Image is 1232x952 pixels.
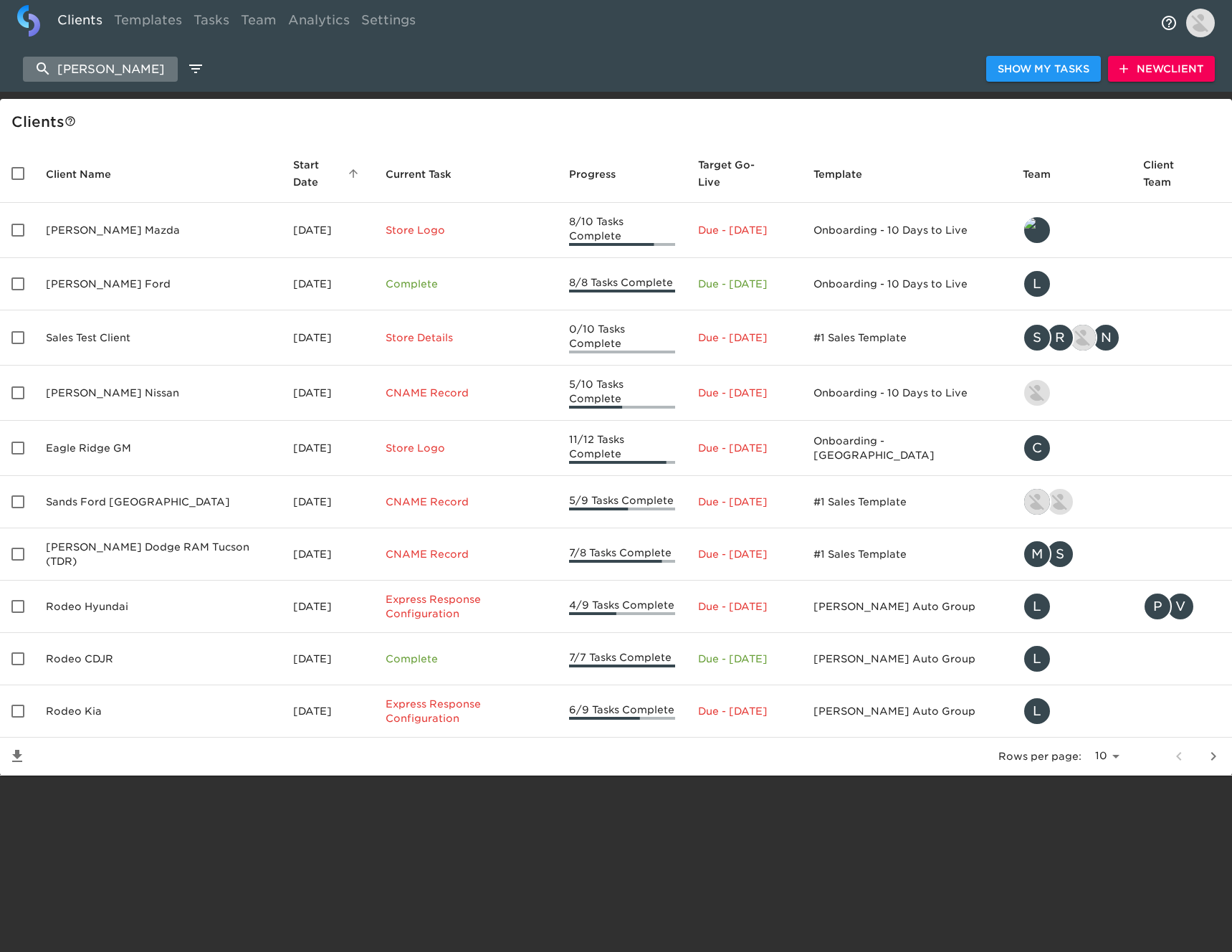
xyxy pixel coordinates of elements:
[698,652,791,666] p: Due - [DATE]
[1023,697,1051,725] div: L
[558,476,687,528] td: 5/9 Tasks Complete
[558,366,687,421] td: 5/10 Tasks Complete
[34,366,282,421] td: [PERSON_NAME] Nissan
[558,203,687,258] td: 8/10 Tasks Complete
[1023,487,1120,516] div: lowell@roadster.com, kevin.lo@roadster.com
[698,156,791,191] span: Target Go-Live
[386,166,470,183] span: Current Task
[802,528,1011,581] td: #1 Sales Template
[1023,434,1120,462] div: clayton.mandel@roadster.com
[1023,434,1051,462] div: C
[802,258,1011,310] td: Onboarding - 10 Days to Live
[1143,592,1172,621] div: P
[1023,216,1120,244] div: leland@roadster.com
[1186,9,1215,37] img: Profile
[1023,270,1051,298] div: L
[569,166,634,183] span: Progress
[1023,644,1051,673] div: L
[386,592,547,621] p: Express Response Configuration
[386,697,547,725] p: Express Response Configuration
[1023,379,1120,407] div: nikko.foster@roadster.com
[1119,60,1203,78] span: New Client
[34,581,282,633] td: Rodeo Hyundai
[558,421,687,476] td: 11/12 Tasks Complete
[1046,323,1074,352] div: R
[52,5,108,40] a: Clients
[183,57,208,81] button: edit
[355,5,421,40] a: Settings
[282,310,374,366] td: [DATE]
[386,166,452,183] span: This is the next Task in this Hub that should be completed
[282,258,374,310] td: [DATE]
[1023,697,1120,725] div: lauren.seimas@roadster.com
[386,652,547,666] p: Complete
[386,495,547,509] p: CNAME Record
[1046,540,1074,568] div: S
[698,223,791,237] p: Due - [DATE]
[17,5,40,37] img: logo
[802,581,1011,633] td: [PERSON_NAME] Auto Group
[34,476,282,528] td: Sands Ford [GEOGRAPHIC_DATA]
[1023,540,1051,568] div: M
[386,277,547,291] p: Complete
[1023,323,1120,352] div: salesonboarding@roadster.com, rebecca.faulkner@roadster.com, ryan.hashemi@roadster.com, nicole.le...
[1070,325,1096,351] img: ryan.hashemi@roadster.com
[65,115,76,127] svg: This is a list of all of your clients and clients shared with you
[802,366,1011,421] td: Onboarding - 10 Days to Live
[108,5,188,40] a: Templates
[1166,592,1195,621] div: V
[1108,56,1215,82] button: NewClient
[998,749,1081,763] p: Rows per page:
[282,528,374,581] td: [DATE]
[698,441,791,455] p: Due - [DATE]
[986,56,1101,82] button: Show My Tasks
[34,203,282,258] td: [PERSON_NAME] Mazda
[698,547,791,561] p: Due - [DATE]
[386,547,547,561] p: CNAME Record
[1024,489,1050,515] img: lowell@roadster.com
[698,277,791,291] p: Due - [DATE]
[802,310,1011,366] td: #1 Sales Template
[558,310,687,366] td: 0/10 Tasks Complete
[386,330,547,345] p: Store Details
[802,633,1011,685] td: [PERSON_NAME] Auto Group
[1024,217,1050,243] img: leland@roadster.com
[1047,489,1073,515] img: kevin.lo@roadster.com
[1023,323,1051,352] div: S
[813,166,881,183] span: Template
[698,704,791,718] p: Due - [DATE]
[802,476,1011,528] td: #1 Sales Template
[1023,644,1120,673] div: lauren.seimas@roadster.com
[282,633,374,685] td: [DATE]
[1023,540,1120,568] div: mohamed.desouky@roadster.com, savannah@roadster.com
[282,581,374,633] td: [DATE]
[386,223,547,237] p: Store Logo
[1092,323,1120,352] div: N
[23,57,178,82] input: search
[1143,156,1221,191] span: Client Team
[282,476,374,528] td: [DATE]
[1023,270,1120,298] div: lauren.seimas@roadster.com
[282,366,374,421] td: [DATE]
[235,5,282,40] a: Team
[558,528,687,581] td: 7/8 Tasks Complete
[802,203,1011,258] td: Onboarding - 10 Days to Live
[698,495,791,509] p: Due - [DATE]
[34,421,282,476] td: Eagle Ridge GM
[558,633,687,685] td: 7/7 Tasks Complete
[46,166,130,183] span: Client Name
[282,203,374,258] td: [DATE]
[698,386,791,400] p: Due - [DATE]
[11,110,1226,133] div: Client s
[698,156,772,191] span: Calculated based on the start date and the duration of all Tasks contained in this Hub.
[558,581,687,633] td: 4/9 Tasks Complete
[34,633,282,685] td: Rodeo CDJR
[282,685,374,738] td: [DATE]
[1196,739,1231,773] button: next page
[998,60,1089,78] span: Show My Tasks
[1152,6,1186,40] button: notifications
[1023,592,1051,621] div: L
[802,685,1011,738] td: [PERSON_NAME] Auto Group
[802,421,1011,476] td: Onboarding - [GEOGRAPHIC_DATA]
[1143,592,1221,621] div: peter.pasiakos@earnhardt.com, val.fisse@earnhardt.com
